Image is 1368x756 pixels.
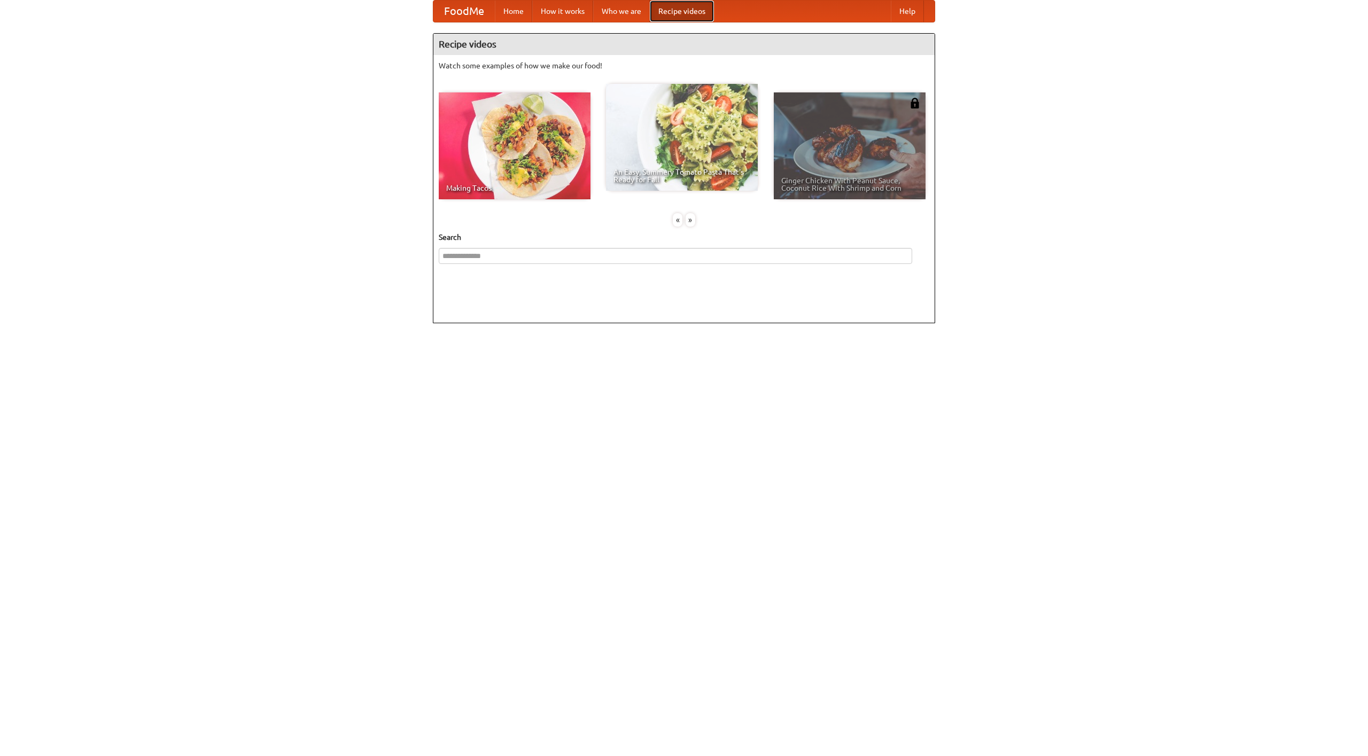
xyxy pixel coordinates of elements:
img: 483408.png [910,98,920,108]
a: Recipe videos [650,1,714,22]
span: Making Tacos [446,184,583,192]
div: « [673,213,682,227]
div: » [686,213,695,227]
a: An Easy, Summery Tomato Pasta That's Ready for Fall [606,84,758,191]
a: Who we are [593,1,650,22]
a: Making Tacos [439,92,590,199]
h4: Recipe videos [433,34,935,55]
a: How it works [532,1,593,22]
a: Help [891,1,924,22]
h5: Search [439,232,929,243]
a: FoodMe [433,1,495,22]
a: Home [495,1,532,22]
span: An Easy, Summery Tomato Pasta That's Ready for Fall [613,168,750,183]
p: Watch some examples of how we make our food! [439,60,929,71]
